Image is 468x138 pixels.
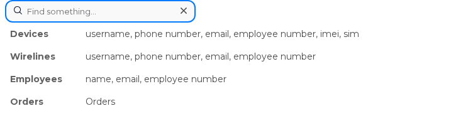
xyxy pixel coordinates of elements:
[5,23,81,45] div: Devices
[81,68,463,90] div: name, email, employee number
[5,68,81,90] div: Employees
[81,90,463,113] div: Orders
[5,45,81,68] div: Wirelines
[81,45,463,68] div: username, phone number, email, employee number
[5,90,81,113] div: Orders
[81,23,463,45] div: username, phone number, email, employee number, imei, sim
